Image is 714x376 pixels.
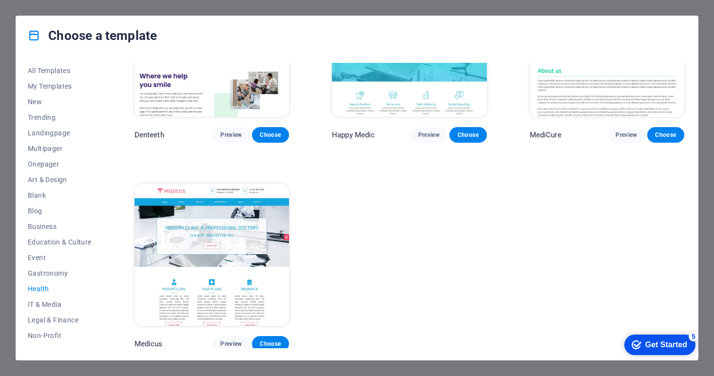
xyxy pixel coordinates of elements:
button: Education & Culture [28,234,92,250]
span: Preview [220,340,242,348]
button: Onepager [28,156,92,172]
button: Preview [212,127,250,143]
span: Choose [457,131,479,139]
span: Art & Design [28,176,92,184]
button: Legal & Finance [28,312,92,328]
span: Legal & Finance [28,316,92,324]
button: Preview [410,127,447,143]
span: Trending [28,113,92,121]
div: Get Started [29,11,71,19]
button: Preview [212,336,250,352]
p: MediCure [530,130,561,140]
button: Trending [28,110,92,125]
button: Landingpage [28,125,92,141]
span: Choose [655,131,676,139]
span: Performance [28,347,92,355]
p: Medicus [135,339,163,349]
span: Blog [28,207,92,215]
button: Performance [28,343,92,359]
button: New [28,94,92,110]
span: Business [28,223,92,230]
button: Preview [608,127,645,143]
span: Choose [260,340,281,348]
span: Landingpage [28,129,92,137]
button: Choose [449,127,486,143]
span: Gastronomy [28,269,92,277]
img: Medicus [135,184,289,326]
div: 5 [72,2,82,12]
span: Non-Profit [28,332,92,339]
span: Choose [260,131,281,139]
span: Health [28,285,92,293]
button: Health [28,281,92,297]
button: Multipager [28,141,92,156]
button: Choose [252,127,289,143]
span: IT & Media [28,301,92,308]
button: Choose [252,336,289,352]
button: Business [28,219,92,234]
div: Get Started 5 items remaining, 0% complete [8,5,79,25]
button: Non-Profit [28,328,92,343]
span: New [28,98,92,106]
button: IT & Media [28,297,92,312]
button: Blog [28,203,92,219]
h4: Choose a template [28,28,157,43]
span: Preview [418,131,440,139]
span: My Templates [28,82,92,90]
button: Choose [647,127,684,143]
button: Gastronomy [28,265,92,281]
span: Blank [28,191,92,199]
button: All Templates [28,63,92,78]
span: Event [28,254,92,262]
span: Onepager [28,160,92,168]
p: Happy Medic [332,130,375,140]
span: Multipager [28,145,92,152]
button: Event [28,250,92,265]
button: Blank [28,188,92,203]
span: Preview [616,131,637,139]
span: All Templates [28,67,92,75]
button: My Templates [28,78,92,94]
p: Denteeth [135,130,164,140]
button: Art & Design [28,172,92,188]
span: Preview [220,131,242,139]
span: Education & Culture [28,238,92,246]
